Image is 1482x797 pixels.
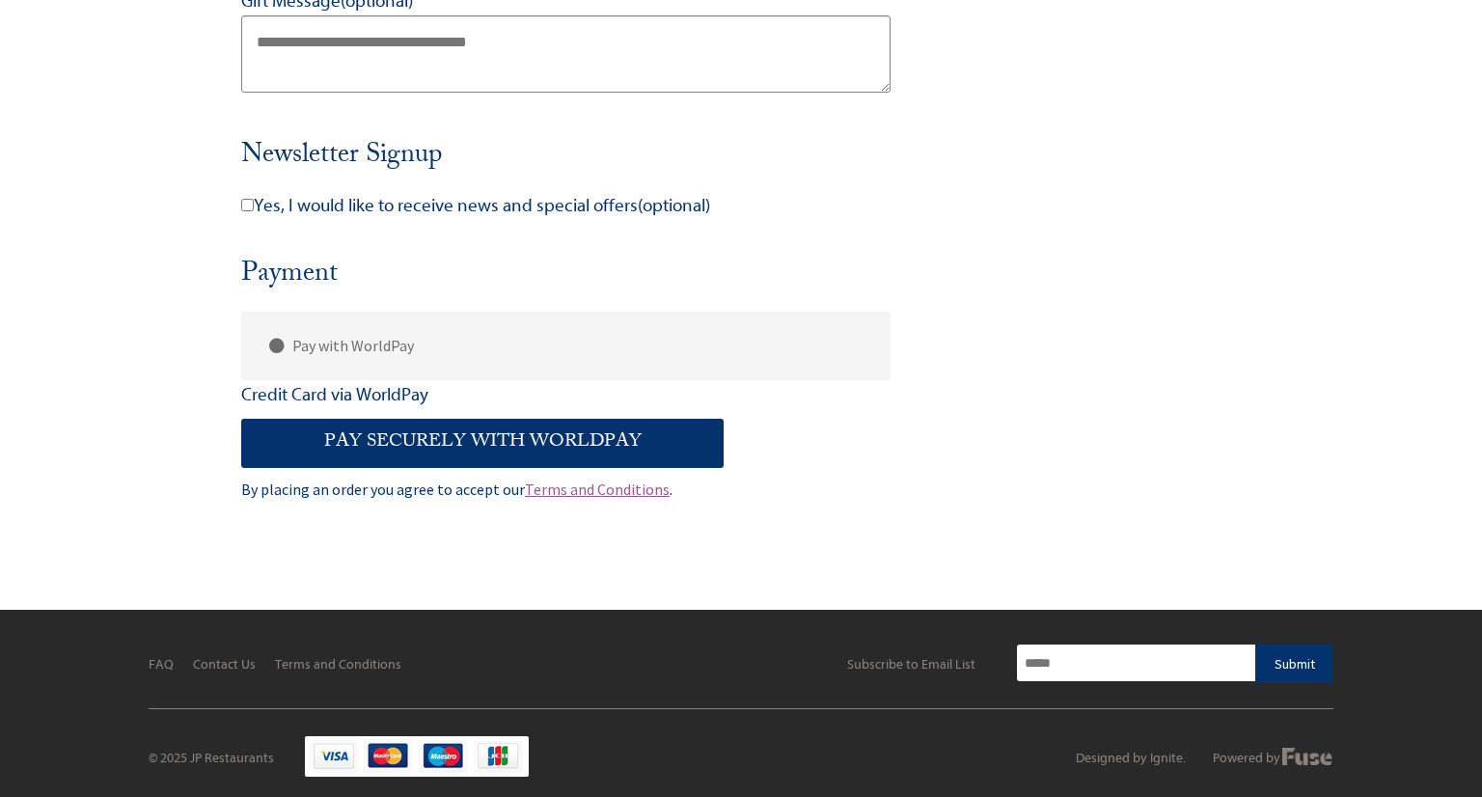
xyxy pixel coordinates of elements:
h3: Payment [241,257,891,312]
button: Pay securely with WorldPay [241,419,724,467]
a: Contact Us [193,656,256,673]
div: © 2025 JP Restaurants [149,750,274,766]
input: Yes, I would like to receive news and special offers(optional) [241,199,254,211]
span: (optional) [638,195,710,216]
label: Yes, I would like to receive news and special offers [241,191,891,231]
button: Submit [1255,645,1334,683]
a: Terms and Conditions [275,656,401,673]
a: Terms and Conditions [525,480,670,499]
a: Powered by [1213,750,1333,766]
a: FAQ [149,656,174,673]
label: Pay with WorldPay [247,312,891,380]
a: Designed by Ignite. [1076,750,1186,766]
h3: Newsletter Signup [241,138,891,177]
p: Credit Card via WorldPay [241,380,891,409]
div: By placing an order you agree to accept our . [241,478,891,503]
div: Subscribe to Email List [847,656,975,673]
